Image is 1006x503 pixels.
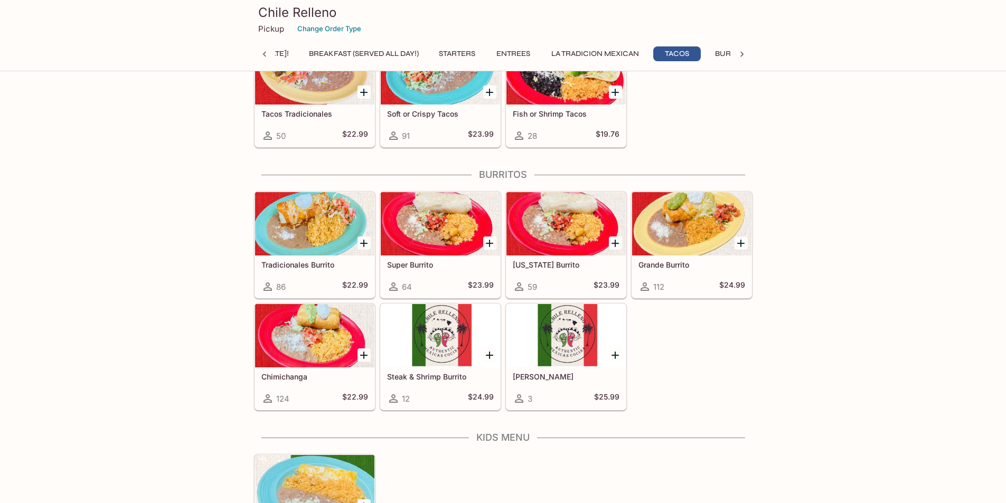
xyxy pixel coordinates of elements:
span: 59 [528,282,537,292]
button: Add California Burrito [609,236,622,250]
button: La Tradicion Mexican [546,46,645,61]
div: Fish or Shrimp Tacos [506,41,626,105]
h5: Steak & Shrimp Burrito [387,372,494,381]
button: Burritos [709,46,758,61]
button: Change Order Type [293,21,366,37]
h5: Fish or Shrimp Tacos [513,109,619,118]
button: Tacos [653,46,701,61]
h5: $24.99 [719,280,745,293]
div: Chimichanga [255,304,374,367]
button: Add Steak & Shrimp Burrito [483,348,496,362]
h5: $23.99 [468,129,494,142]
div: Tradicionales Burrito [255,192,374,255]
h5: [PERSON_NAME] [513,372,619,381]
button: Add Super Burrito [483,236,496,250]
button: Add Fish or Shrimp Tacos [609,86,622,99]
button: Add Tradicionales Burrito [358,236,371,250]
div: Mamamia Burrito [506,304,626,367]
a: [PERSON_NAME]3$25.99 [506,303,626,410]
div: Grande Burrito [632,192,751,255]
span: 28 [528,131,537,141]
a: Tradicionales Burrito86$22.99 [255,192,375,298]
div: Super Burrito [381,192,500,255]
div: California Burrito [506,192,626,255]
span: 3 [528,394,532,404]
h5: Soft or Crispy Tacos [387,109,494,118]
button: Add Tacos Tradicionales [358,86,371,99]
h4: Burritos [254,169,753,181]
button: Add Soft or Crispy Tacos [483,86,496,99]
a: Grande Burrito112$24.99 [632,192,752,298]
h5: $22.99 [342,280,368,293]
h5: $19.76 [596,129,619,142]
h5: [US_STATE] Burrito [513,260,619,269]
span: 124 [276,394,289,404]
h5: Chimichanga [261,372,368,381]
h5: $22.99 [342,392,368,405]
p: Pickup [258,24,284,34]
h5: $24.99 [468,392,494,405]
div: Tacos Tradicionales [255,41,374,105]
a: Chimichanga124$22.99 [255,303,375,410]
a: Super Burrito64$23.99 [380,192,501,298]
a: Steak & Shrimp Burrito12$24.99 [380,303,501,410]
h5: Tacos Tradicionales [261,109,368,118]
span: 112 [653,282,664,292]
a: [US_STATE] Burrito59$23.99 [506,192,626,298]
button: Breakfast (Served ALL DAY!) [303,46,425,61]
h4: Kids Menu [254,432,753,443]
button: Add Grande Burrito [735,236,748,250]
button: Starters [433,46,481,61]
button: Entrees [490,46,537,61]
button: Add Chimichanga [358,348,371,362]
h5: $23.99 [468,280,494,293]
span: 12 [402,394,410,404]
a: Tacos Tradicionales50$22.99 [255,41,375,147]
div: Steak & Shrimp Burrito [381,304,500,367]
button: Add Mamamia Burrito [609,348,622,362]
span: 86 [276,282,286,292]
h5: $22.99 [342,129,368,142]
div: Soft or Crispy Tacos [381,41,500,105]
span: 50 [276,131,286,141]
span: 64 [402,282,412,292]
a: Fish or Shrimp Tacos28$19.76 [506,41,626,147]
h5: $25.99 [594,392,619,405]
h5: $23.99 [594,280,619,293]
span: 91 [402,131,410,141]
h5: Super Burrito [387,260,494,269]
h5: Grande Burrito [638,260,745,269]
h5: Tradicionales Burrito [261,260,368,269]
h3: Chile Relleno [258,4,748,21]
a: Soft or Crispy Tacos91$23.99 [380,41,501,147]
